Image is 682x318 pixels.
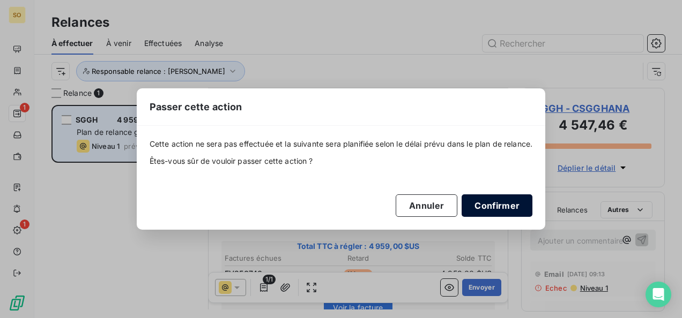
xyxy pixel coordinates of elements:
[150,156,533,166] span: Êtes-vous sûr de vouloir passer cette action ?
[646,282,671,307] div: Open Intercom Messenger
[396,194,457,217] button: Annuler
[150,139,533,149] span: Cette action ne sera pas effectuée et la suivante sera planifiée selon le délai prévu dans le pla...
[150,100,242,114] span: Passer cette action
[462,194,532,217] button: Confirmer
